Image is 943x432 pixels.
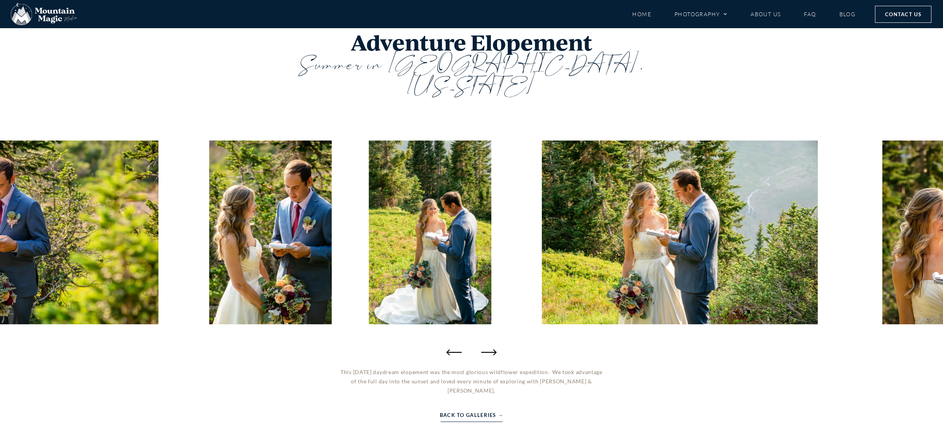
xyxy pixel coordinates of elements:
[751,7,781,21] a: About Us
[240,30,703,55] h1: Adventure Elopement
[481,344,497,360] div: Next slide
[839,7,856,21] a: Blog
[542,141,818,324] img: adventure instead vows outlovers vow ceremony elope Crested Butte photographer Gunnison photograp...
[440,411,504,419] a: Back to Galleries →
[885,10,921,19] span: Contact Us
[339,368,604,395] p: This [DATE] daydream elopement was the most glorious wildflower expedition. We took advantage of ...
[632,7,651,21] a: Home
[240,55,703,97] h3: Summer in [GEOGRAPHIC_DATA], [US_STATE]
[875,6,931,23] a: Contact Us
[369,141,492,324] img: adventure instead vows outlovers vow ceremony elope Crested Butte photographer Gunnison photograp...
[674,7,727,21] a: Photography
[209,141,332,324] div: 24 / 65
[209,141,332,324] img: adventure instead vows outlovers vow ceremony elope Crested Butte photographer Gunnison photograp...
[11,3,77,25] img: Mountain Magic Media photography logo Crested Butte Photographer
[804,7,816,21] a: FAQ
[369,141,492,324] div: 25 / 65
[542,141,818,324] div: 26 / 65
[446,344,462,360] div: Previous slide
[632,7,856,21] nav: Menu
